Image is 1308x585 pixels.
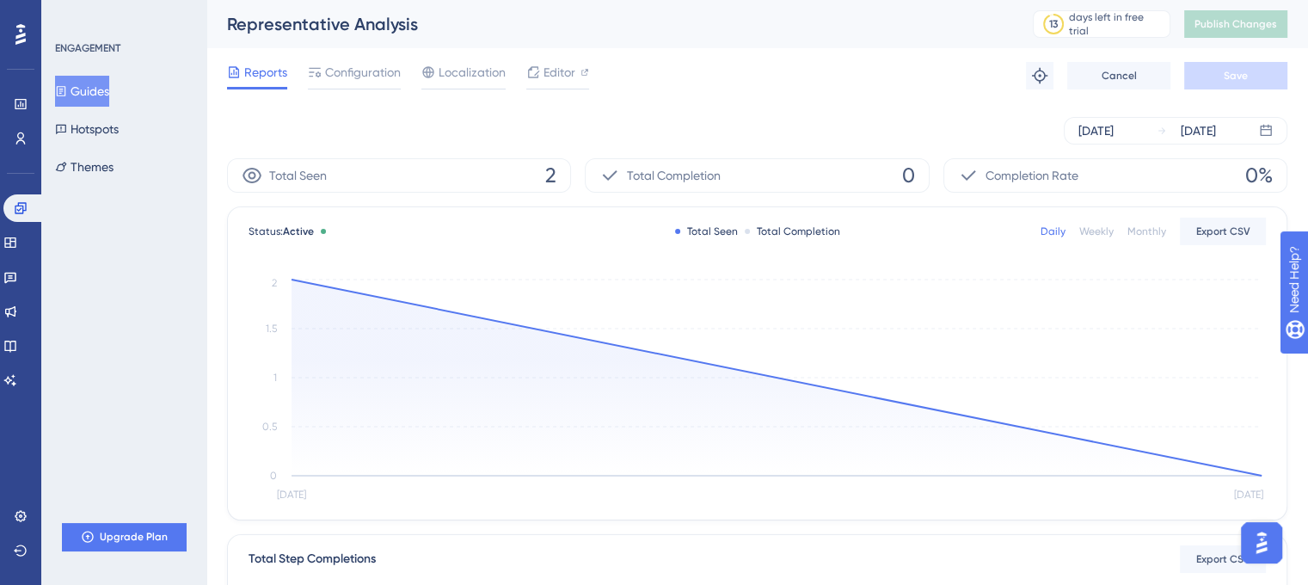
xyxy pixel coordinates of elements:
tspan: 0.5 [262,421,277,433]
button: Save [1184,62,1287,89]
div: 13 [1049,17,1058,31]
span: Total Completion [627,165,721,186]
button: Export CSV [1180,218,1266,245]
div: days left in free trial [1069,10,1164,38]
div: Total Seen [675,225,738,238]
div: Daily [1041,225,1065,238]
span: Localization [439,62,506,83]
button: Export CSV [1180,545,1266,573]
span: Total Seen [269,165,327,186]
tspan: 0 [270,470,277,482]
div: Representative Analysis [227,12,990,36]
span: Cancel [1102,69,1137,83]
div: [DATE] [1078,120,1114,141]
div: Weekly [1079,225,1114,238]
iframe: UserGuiding AI Assistant Launcher [1236,517,1287,569]
span: Export CSV [1196,552,1250,566]
span: 2 [545,162,556,189]
button: Hotspots [55,114,119,145]
span: Completion Rate [986,165,1078,186]
span: Publish Changes [1194,17,1277,31]
span: Export CSV [1196,225,1250,238]
span: Need Help? [40,4,107,25]
span: 0% [1245,162,1273,189]
button: Publish Changes [1184,10,1287,38]
span: Status: [249,225,314,238]
div: Total Step Completions [249,549,376,570]
div: Total Completion [745,225,840,238]
div: Monthly [1127,225,1166,238]
div: ENGAGEMENT [55,41,120,55]
span: Upgrade Plan [100,530,168,544]
tspan: 1.5 [266,323,277,335]
button: Guides [55,76,109,107]
tspan: [DATE] [277,489,306,501]
button: Cancel [1067,62,1170,89]
tspan: 1 [273,372,277,384]
tspan: 2 [272,277,277,289]
span: Editor [543,62,575,83]
button: Upgrade Plan [62,523,186,551]
span: Save [1224,69,1248,83]
span: Active [283,225,314,237]
span: Configuration [325,62,401,83]
div: [DATE] [1181,120,1216,141]
button: Themes [55,151,114,182]
span: 0 [902,162,915,189]
tspan: [DATE] [1234,489,1263,501]
span: Reports [244,62,287,83]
